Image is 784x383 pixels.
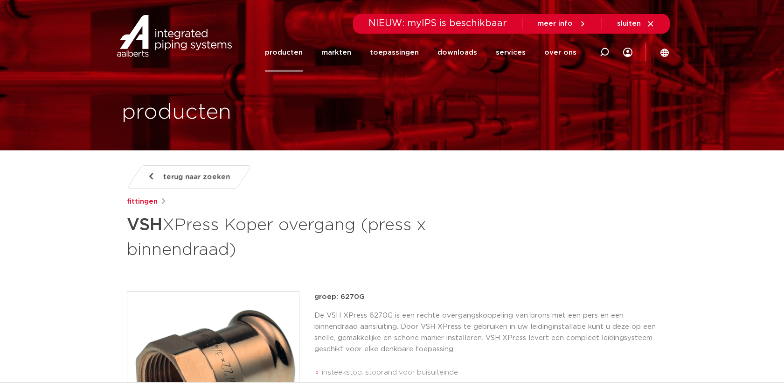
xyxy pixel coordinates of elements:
[163,170,230,184] span: terug naar zoeken
[321,34,351,71] a: markten
[127,211,477,262] h1: XPress Koper overgang (press x binnendraad)
[537,20,573,27] span: meer info
[437,34,477,71] a: downloads
[265,34,303,71] a: producten
[537,20,587,28] a: meer info
[122,98,231,128] h1: producten
[322,365,658,380] li: insteekstop: stoprand voor buisuiteinde
[623,34,632,71] div: my IPS
[127,217,162,234] strong: VSH
[314,291,658,303] p: groep: 6270G
[370,34,419,71] a: toepassingen
[496,34,526,71] a: services
[127,196,158,207] a: fittingen
[314,310,658,355] p: De VSH XPress 6270G is een rechte overgangskoppeling van brons met een pers en een binnendraad aa...
[544,34,576,71] a: over ons
[617,20,655,28] a: sluiten
[617,20,641,27] span: sluiten
[265,34,576,71] nav: Menu
[368,19,507,28] span: NIEUW: myIPS is beschikbaar
[126,165,251,189] a: terug naar zoeken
